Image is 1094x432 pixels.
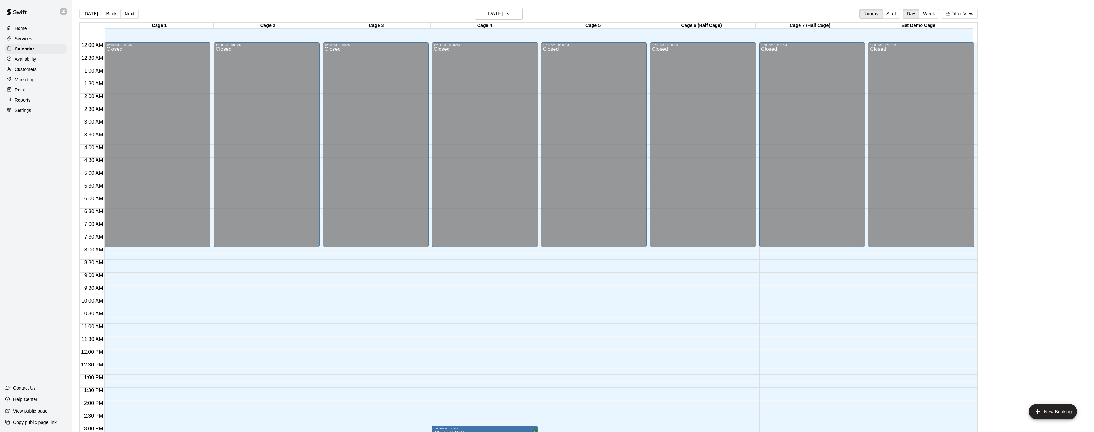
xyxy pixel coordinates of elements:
div: Cage 3 [322,23,430,29]
p: Home [15,25,27,32]
div: 12:00 AM – 8:00 AM: Closed [323,42,429,247]
span: 2:30 AM [83,106,105,112]
div: Cage 1 [105,23,213,29]
span: 5:30 AM [83,183,105,189]
a: Marketing [5,75,67,84]
span: 8:30 AM [83,260,105,265]
span: 10:00 AM [80,298,105,304]
span: 1:00 AM [83,68,105,73]
p: Marketing [15,76,35,83]
div: Closed [106,47,209,249]
span: 11:00 AM [80,324,105,329]
div: Cage 4 [431,23,539,29]
span: 2:30 PM [82,413,105,419]
div: 12:00 AM – 8:00 AM [434,43,536,47]
a: Calendar [5,44,67,54]
span: 7:30 AM [83,234,105,240]
button: Week [919,9,939,19]
button: Back [102,9,121,19]
a: Retail [5,85,67,95]
div: 12:00 AM – 8:00 AM [543,43,645,47]
h6: [DATE] [486,9,503,18]
button: Filter View [942,9,977,19]
span: 1:30 PM [82,388,105,393]
p: Availability [15,56,36,62]
span: 3:00 AM [83,119,105,125]
div: 12:00 AM – 8:00 AM: Closed [650,42,756,247]
span: 12:00 PM [80,349,104,355]
p: Services [15,35,32,42]
span: 2:00 PM [82,400,105,406]
div: Closed [652,47,754,249]
div: Closed [325,47,427,249]
button: Rooms [859,9,882,19]
p: Calendar [15,46,34,52]
span: 10:30 AM [80,311,105,316]
span: 12:00 AM [80,42,105,48]
span: 9:30 AM [83,285,105,291]
span: 4:30 AM [83,158,105,163]
div: 12:00 AM – 8:00 AM [106,43,209,47]
a: Customers [5,65,67,74]
p: Copy public page link [13,419,57,426]
button: Staff [882,9,900,19]
span: 4:00 AM [83,145,105,150]
div: 3:00 PM – 3:30 PM [434,427,536,430]
a: Home [5,24,67,33]
a: Settings [5,105,67,115]
a: Reports [5,95,67,105]
span: 6:30 AM [83,209,105,214]
div: Closed [870,47,972,249]
span: 7:00 AM [83,221,105,227]
div: 12:00 AM – 8:00 AM [870,43,972,47]
p: Retail [15,87,27,93]
p: View public page [13,408,48,414]
div: Closed [761,47,863,249]
span: 8:00 AM [83,247,105,252]
span: 12:30 AM [80,55,105,61]
div: Closed [543,47,645,249]
div: Bat Demo Cage [864,23,972,29]
span: 9:00 AM [83,273,105,278]
div: Cage 6 (Half Cage) [647,23,755,29]
p: Reports [15,97,31,103]
span: 11:30 AM [80,336,105,342]
button: [DATE] [475,8,523,20]
button: [DATE] [79,9,102,19]
div: 12:00 AM – 8:00 AM: Closed [432,42,538,247]
div: 12:00 AM – 8:00 AM [761,43,863,47]
button: Day [903,9,919,19]
p: Help Center [13,396,37,403]
a: Availability [5,54,67,64]
a: Services [5,34,67,43]
div: Closed [216,47,318,249]
span: 3:00 PM [82,426,105,431]
span: 1:00 PM [82,375,105,380]
div: 12:00 AM – 8:00 AM: Closed [104,42,210,247]
span: 2:00 AM [83,94,105,99]
div: 12:00 AM – 8:00 AM [325,43,427,47]
div: 12:00 AM – 8:00 AM: Closed [214,42,320,247]
span: 1:30 AM [83,81,105,86]
div: Cage 7 (Half Cage) [756,23,864,29]
div: Cage 5 [539,23,647,29]
button: Next [120,9,138,19]
p: Settings [15,107,31,113]
div: 12:00 AM – 8:00 AM [216,43,318,47]
span: 12:30 PM [80,362,104,367]
span: 6:00 AM [83,196,105,201]
div: 12:00 AM – 8:00 AM: Closed [868,42,974,247]
span: 3:30 AM [83,132,105,137]
span: 5:00 AM [83,170,105,176]
p: Customers [15,66,37,73]
div: 12:00 AM – 8:00 AM: Closed [759,42,865,247]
